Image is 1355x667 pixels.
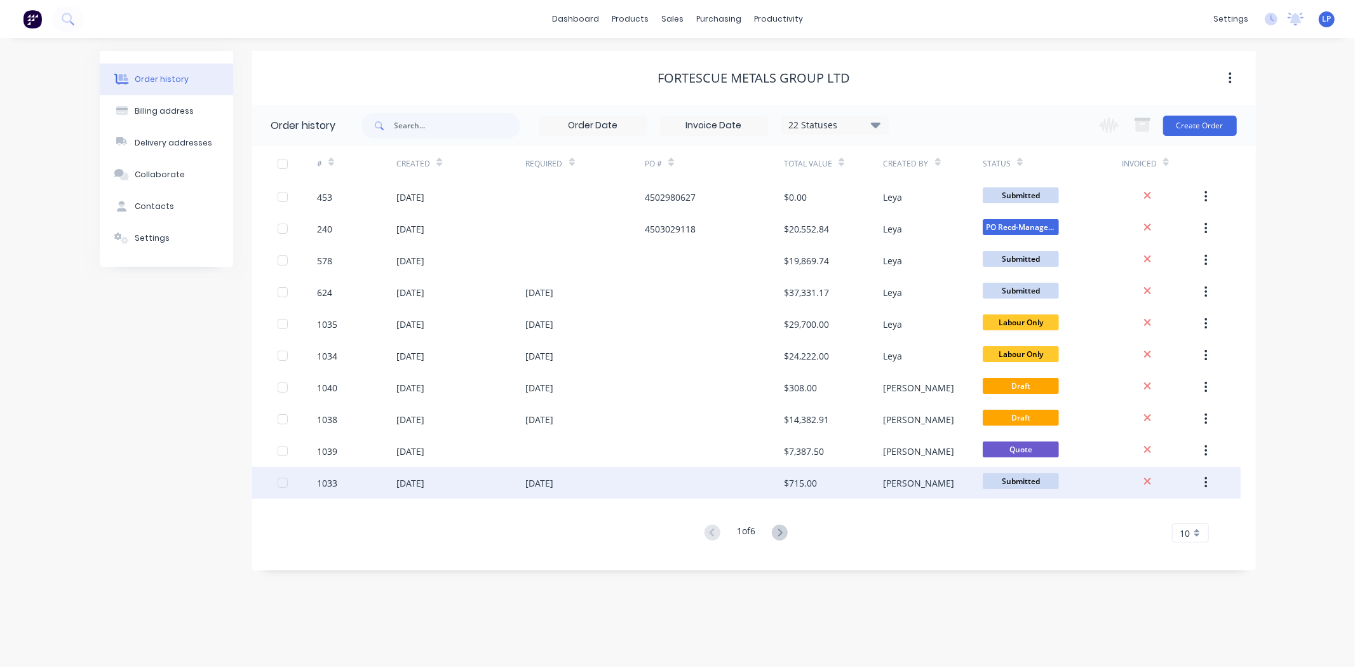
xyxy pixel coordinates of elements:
[1207,10,1255,29] div: settings
[661,116,767,135] input: Invoice Date
[1122,158,1157,170] div: Invoiced
[396,381,424,394] div: [DATE]
[645,146,784,181] div: PO #
[396,445,424,458] div: [DATE]
[657,71,850,86] div: FORTESCUE METALS GROUP LTD
[546,10,605,29] a: dashboard
[784,349,829,363] div: $24,222.00
[884,318,903,331] div: Leya
[983,146,1122,181] div: Status
[784,286,829,299] div: $37,331.17
[317,158,322,170] div: #
[884,349,903,363] div: Leya
[784,222,829,236] div: $20,552.84
[784,191,807,204] div: $0.00
[317,445,337,458] div: 1039
[526,349,554,363] div: [DATE]
[781,118,888,132] div: 22 Statuses
[737,524,755,542] div: 1 of 6
[135,74,189,85] div: Order history
[1180,527,1190,540] span: 10
[317,413,337,426] div: 1038
[526,476,554,490] div: [DATE]
[884,381,955,394] div: [PERSON_NAME]
[317,222,332,236] div: 240
[884,158,929,170] div: Created By
[884,191,903,204] div: Leya
[655,10,690,29] div: sales
[317,191,332,204] div: 453
[396,222,424,236] div: [DATE]
[884,254,903,267] div: Leya
[645,222,696,236] div: 4503029118
[884,476,955,490] div: [PERSON_NAME]
[526,146,645,181] div: Required
[526,413,554,426] div: [DATE]
[784,476,817,490] div: $715.00
[784,146,883,181] div: Total Value
[317,381,337,394] div: 1040
[135,201,174,212] div: Contacts
[983,219,1059,235] span: PO Recd-Manager...
[100,191,233,222] button: Contacts
[983,346,1059,362] span: Labour Only
[135,169,185,180] div: Collaborate
[605,10,655,29] div: products
[317,254,332,267] div: 578
[23,10,42,29] img: Factory
[271,118,336,133] div: Order history
[748,10,809,29] div: productivity
[983,410,1059,426] span: Draft
[135,137,212,149] div: Delivery addresses
[784,318,829,331] div: $29,700.00
[645,158,662,170] div: PO #
[135,232,170,244] div: Settings
[394,113,520,138] input: Search...
[526,158,563,170] div: Required
[100,222,233,254] button: Settings
[396,146,525,181] div: Created
[526,318,554,331] div: [DATE]
[396,318,424,331] div: [DATE]
[526,286,554,299] div: [DATE]
[884,413,955,426] div: [PERSON_NAME]
[884,286,903,299] div: Leya
[317,349,337,363] div: 1034
[784,413,829,426] div: $14,382.91
[784,381,817,394] div: $308.00
[396,254,424,267] div: [DATE]
[526,381,554,394] div: [DATE]
[983,187,1059,203] span: Submitted
[983,441,1059,457] span: Quote
[396,191,424,204] div: [DATE]
[690,10,748,29] div: purchasing
[884,222,903,236] div: Leya
[1122,146,1201,181] div: Invoiced
[396,413,424,426] div: [DATE]
[983,378,1059,394] span: Draft
[100,95,233,127] button: Billing address
[317,286,332,299] div: 624
[884,146,983,181] div: Created By
[983,251,1059,267] span: Submitted
[396,349,424,363] div: [DATE]
[983,314,1059,330] span: Labour Only
[645,191,696,204] div: 4502980627
[396,158,430,170] div: Created
[540,116,647,135] input: Order Date
[983,158,1011,170] div: Status
[317,476,337,490] div: 1033
[135,105,194,117] div: Billing address
[396,476,424,490] div: [DATE]
[1323,13,1331,25] span: LP
[1163,116,1237,136] button: Create Order
[100,127,233,159] button: Delivery addresses
[983,473,1059,489] span: Submitted
[100,64,233,95] button: Order history
[317,318,337,331] div: 1035
[396,286,424,299] div: [DATE]
[784,445,824,458] div: $7,387.50
[317,146,396,181] div: #
[784,158,832,170] div: Total Value
[784,254,829,267] div: $19,869.74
